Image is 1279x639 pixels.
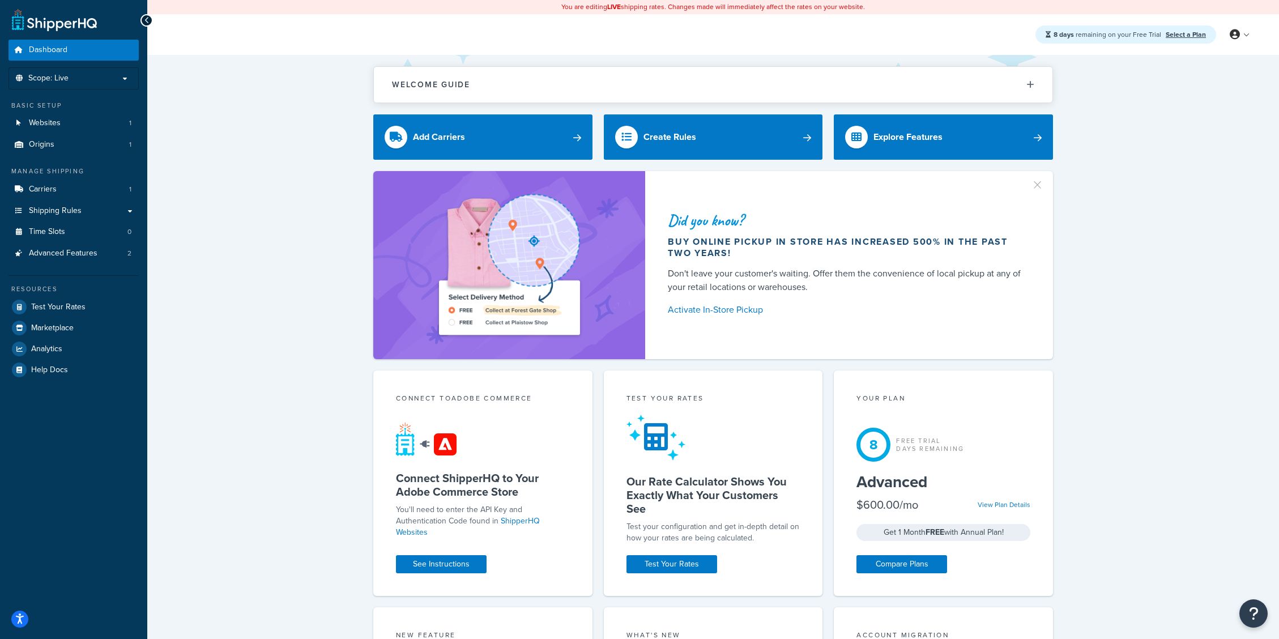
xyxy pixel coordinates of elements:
span: Analytics [31,344,62,354]
li: Origins [8,134,139,155]
button: Welcome Guide [374,67,1052,103]
a: ShipperHQ Websites [396,515,540,538]
a: Shipping Rules [8,201,139,221]
span: 1 [129,118,131,128]
div: Manage Shipping [8,167,139,176]
a: Websites1 [8,113,139,134]
strong: FREE [926,526,944,538]
a: Time Slots0 [8,221,139,242]
a: Create Rules [604,114,823,160]
div: Don't leave your customer's waiting. Offer them the convenience of local pickup at any of your re... [668,267,1026,294]
h2: Welcome Guide [392,80,470,89]
h5: Advanced [856,473,1030,491]
span: Help Docs [31,365,68,375]
span: Time Slots [29,227,65,237]
div: Resources [8,284,139,294]
span: Shipping Rules [29,206,82,216]
span: Dashboard [29,45,67,55]
a: Analytics [8,339,139,359]
div: Free Trial Days Remaining [896,437,964,453]
span: 1 [129,185,131,194]
span: Websites [29,118,61,128]
span: Test Your Rates [31,303,86,312]
div: $600.00/mo [856,497,918,513]
div: Create Rules [643,129,696,145]
div: Get 1 Month with Annual Plan! [856,524,1030,541]
div: Connect to Adobe Commerce [396,393,570,406]
a: Advanced Features2 [8,243,139,264]
div: 8 [856,428,890,462]
div: Test your rates [626,393,800,406]
span: Advanced Features [29,249,97,258]
a: Add Carriers [373,114,592,160]
div: Your Plan [856,393,1030,406]
li: Carriers [8,179,139,200]
li: Advanced Features [8,243,139,264]
div: Test your configuration and get in-depth detail on how your rates are being calculated. [626,521,800,544]
h5: Our Rate Calculator Shows You Exactly What Your Customers See [626,475,800,516]
span: remaining on your Free Trial [1054,29,1163,40]
a: Dashboard [8,40,139,61]
a: Select a Plan [1166,29,1206,40]
div: Add Carriers [413,129,465,145]
p: You'll need to enter the API Key and Authentication Code found in [396,504,570,538]
strong: 8 days [1054,29,1074,40]
li: Time Slots [8,221,139,242]
div: Did you know? [668,212,1026,228]
a: Carriers1 [8,179,139,200]
a: Marketplace [8,318,139,338]
span: Scope: Live [28,74,69,83]
span: Marketplace [31,323,74,333]
img: ad-shirt-map-b0359fc47e01cab431d101c4b569394f6a03f54285957d908178d52f29eb9668.png [407,188,612,342]
div: Basic Setup [8,101,139,110]
a: Compare Plans [856,555,947,573]
a: Test Your Rates [626,555,717,573]
b: LIVE [607,2,621,12]
span: 1 [129,140,131,150]
h5: Connect ShipperHQ to Your Adobe Commerce Store [396,471,570,499]
a: Help Docs [8,360,139,380]
a: View Plan Details [978,500,1030,510]
a: Origins1 [8,134,139,155]
button: Open Resource Center [1239,599,1268,628]
a: Test Your Rates [8,297,139,317]
li: Websites [8,113,139,134]
span: Origins [29,140,54,150]
a: Explore Features [834,114,1053,160]
img: connect-shq-adobe-329fadf0.svg [396,422,457,457]
span: 2 [127,249,131,258]
div: Explore Features [873,129,943,145]
span: Carriers [29,185,57,194]
a: See Instructions [396,555,487,573]
a: Activate In-Store Pickup [668,302,1026,318]
span: 0 [127,227,131,237]
div: Buy online pickup in store has increased 500% in the past two years! [668,236,1026,259]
